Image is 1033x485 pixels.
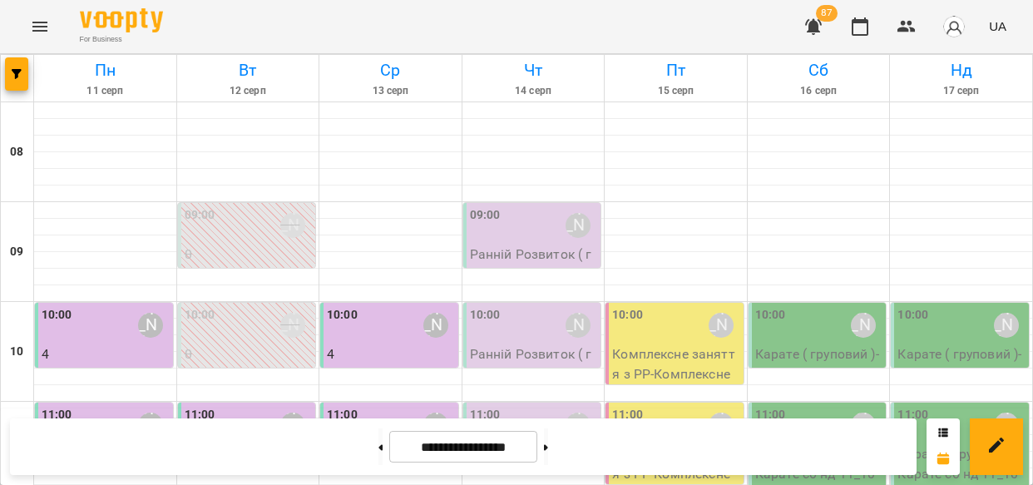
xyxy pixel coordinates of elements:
[989,17,1006,35] span: UA
[185,306,215,324] label: 10:00
[322,57,459,83] h6: Ср
[10,343,23,361] h6: 10
[982,11,1013,42] button: UA
[897,406,928,424] label: 11:00
[37,57,174,83] h6: Пн
[709,313,734,338] div: Шустер Катерина
[10,243,23,261] h6: 09
[185,364,313,423] p: Ранній Розвиток ( груповий ) (РР вт чт 10_00)
[10,143,23,161] h6: 08
[327,364,455,423] p: Ранній Розвиток ( груповий ) (ранній розвиток груп1)
[566,213,591,238] div: Шустер Катерина
[897,344,1026,403] p: Карате ( груповий ) - Карате груповий(сб і нд) 10.00
[750,57,887,83] h6: Сб
[470,245,598,304] p: Ранній Розвиток ( груповий ) - РР вт чт 9_00
[185,206,215,225] label: 09:00
[612,306,643,324] label: 10:00
[327,306,358,324] label: 10:00
[42,344,170,364] p: 4
[892,57,1030,83] h6: Нд
[470,344,598,403] p: Ранній Розвиток ( груповий ) - РР вт чт 10_00
[755,344,883,403] p: Карате ( груповий ) - Карате груповий(сб і нд) 10.00
[80,34,163,45] span: For Business
[566,313,591,338] div: Шустер Катерина
[138,313,163,338] div: Шустер Катерина
[607,57,744,83] h6: Пт
[80,8,163,32] img: Voopty Logo
[851,313,876,338] div: Киричко Тарас
[42,306,72,324] label: 10:00
[942,15,966,38] img: avatar_s.png
[185,265,313,324] p: Ранній Розвиток ( груповий ) (РР вт чт 9_00)
[750,83,887,99] h6: 16 серп
[470,206,501,225] label: 09:00
[470,406,501,424] label: 11:00
[185,245,313,265] p: 0
[755,406,786,424] label: 11:00
[470,306,501,324] label: 10:00
[994,313,1019,338] div: Киричко Тарас
[816,5,838,22] span: 87
[42,406,72,424] label: 11:00
[755,306,786,324] label: 10:00
[322,83,459,99] h6: 13 серп
[612,406,643,424] label: 11:00
[42,364,170,423] p: Ранній Розвиток ( груповий ) (ранній розвиток груп1)
[327,344,455,364] p: 4
[180,57,317,83] h6: Вт
[607,83,744,99] h6: 15 серп
[185,406,215,424] label: 11:00
[37,83,174,99] h6: 11 серп
[20,7,60,47] button: Menu
[280,213,305,238] div: Шустер Катерина
[465,83,602,99] h6: 14 серп
[612,344,740,403] p: Комплексне заняття з РР - Комплексне заняття з РР
[280,313,305,338] div: Шустер Катерина
[185,344,313,364] p: 0
[327,406,358,424] label: 11:00
[892,83,1030,99] h6: 17 серп
[897,306,928,324] label: 10:00
[423,313,448,338] div: Шустер Катерина
[180,83,317,99] h6: 12 серп
[465,57,602,83] h6: Чт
